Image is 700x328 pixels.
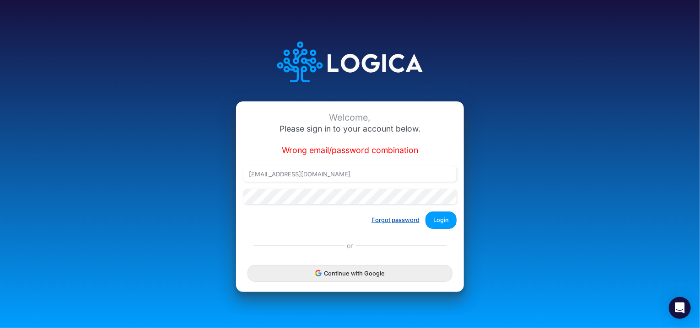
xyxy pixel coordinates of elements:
[425,212,457,228] button: Login
[366,212,425,227] button: Forgot password
[243,112,457,123] div: Welcome,
[248,265,452,282] button: Continue with Google
[280,124,420,133] span: Please sign in to your account below.
[282,145,418,155] span: Wrong email/password combination
[243,166,457,182] input: Email
[669,297,691,319] div: Open Intercom Messenger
